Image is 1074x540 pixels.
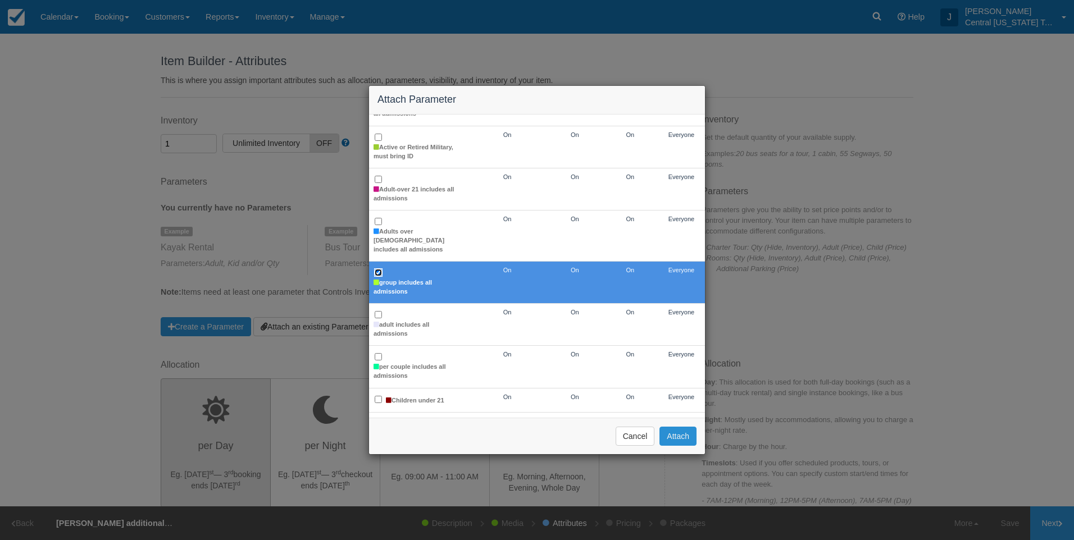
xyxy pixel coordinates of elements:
[571,173,579,180] span: On
[571,131,579,138] span: On
[626,216,634,222] span: On
[616,427,655,446] button: Cancel
[658,262,705,304] td: Everyone
[374,227,463,254] label: Adults over [DEMOGRAPHIC_DATA] includes all admissions
[659,427,697,446] button: Attach
[626,173,634,180] span: On
[626,309,634,315] span: On
[626,393,634,400] span: On
[374,143,463,161] label: Active or Retired Military, must bring ID
[571,309,579,315] span: On
[626,267,634,273] span: On
[503,267,512,273] span: On
[658,413,705,446] td: Everyone
[503,351,512,358] span: On
[503,309,512,315] span: On
[503,131,512,138] span: On
[658,388,705,413] td: Everyone
[386,396,444,405] label: Children under 21
[626,131,634,138] span: On
[626,351,634,358] span: On
[374,363,463,380] label: per couple includes all admissions
[658,210,705,262] td: Everyone
[571,393,579,400] span: On
[571,267,579,273] span: On
[377,94,697,106] h4: Attach Parameter
[374,185,463,203] label: Adult-over 21 includes all admissions
[658,346,705,388] td: Everyone
[503,393,512,400] span: On
[571,216,579,222] span: On
[658,304,705,346] td: Everyone
[374,278,463,296] label: group includes all admissions
[658,168,705,210] td: Everyone
[374,321,463,338] label: adult includes all admissions
[503,216,512,222] span: On
[658,126,705,168] td: Everyone
[571,351,579,358] span: On
[503,173,512,180] span: On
